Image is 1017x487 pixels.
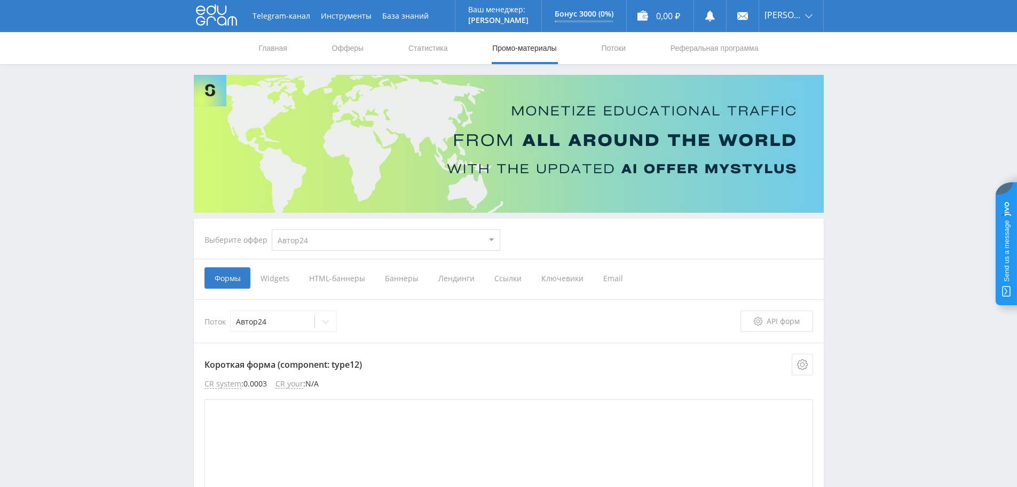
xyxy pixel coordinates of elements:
[428,267,484,289] span: Лендинги
[740,311,813,332] a: API форм
[204,236,272,244] div: Выберите оффер
[204,354,813,375] p: Короткая форма (component: type12)
[491,32,557,64] a: Промо-материалы
[764,11,802,19] span: [PERSON_NAME]
[468,5,529,14] p: Ваш менеджер:
[258,32,288,64] a: Главная
[194,75,824,213] img: Banner
[555,10,613,18] p: Бонус 3000 (0%)
[669,32,760,64] a: Реферальная программа
[593,267,633,289] span: Email
[767,317,800,326] span: API форм
[484,267,531,289] span: Ссылки
[275,380,319,389] li: : N/A
[275,380,303,389] span: CR your
[531,267,593,289] span: Ключевики
[468,16,529,25] p: [PERSON_NAME]
[407,32,449,64] a: Статистика
[375,267,428,289] span: Баннеры
[204,380,267,389] li: : 0.0003
[331,32,365,64] a: Офферы
[600,32,627,64] a: Потоки
[204,267,250,289] span: Формы
[204,311,740,332] div: Поток
[250,267,299,289] span: Widgets
[299,267,375,289] span: HTML-баннеры
[204,380,241,389] span: CR system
